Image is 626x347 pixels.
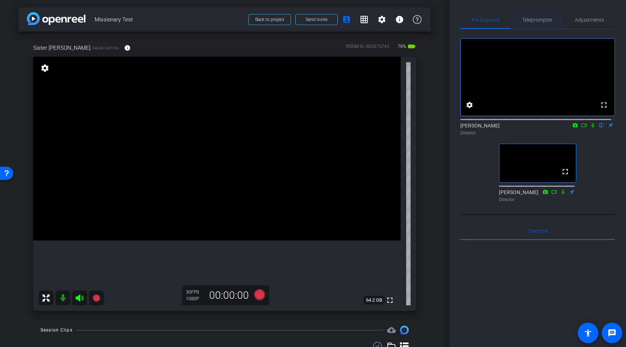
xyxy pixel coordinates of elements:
[186,289,204,295] div: 30
[360,15,369,24] mat-icon: grid_on
[204,289,254,302] div: 00:00:00
[27,12,85,25] img: app-logo
[395,15,404,24] mat-icon: info
[397,41,407,52] span: 78%
[584,329,592,337] mat-icon: accessibility
[249,14,291,25] button: Back to project
[407,42,416,51] mat-icon: battery_std
[472,17,500,22] span: Participants
[608,329,616,337] mat-icon: message
[499,196,576,203] div: Director
[346,43,389,54] div: ROOM ID: 882673743
[41,326,73,334] div: Session Clips
[460,122,615,136] div: [PERSON_NAME]
[527,228,548,234] span: Everyone
[295,14,338,25] button: Send invite
[33,44,91,52] span: Sister [PERSON_NAME]
[92,45,119,51] span: Galaxy A25 5G
[40,64,50,73] mat-icon: settings
[575,17,604,22] span: Adjustments
[191,290,199,295] span: FPS
[306,17,327,22] span: Send invite
[363,296,385,305] span: 64.2 GB
[599,101,608,109] mat-icon: fullscreen
[597,122,606,128] mat-icon: flip
[460,130,615,136] div: Director
[400,326,409,334] img: Session clips
[255,17,284,22] span: Back to project
[386,296,394,305] mat-icon: fullscreen
[387,326,396,334] mat-icon: cloud_upload
[499,189,576,203] div: [PERSON_NAME]
[186,296,204,302] div: 1080P
[342,15,351,24] mat-icon: account_box
[377,15,386,24] mat-icon: settings
[387,326,396,334] span: Destinations for your clips
[95,12,244,27] span: Missionary Test
[561,167,570,176] mat-icon: fullscreen
[522,17,552,22] span: Teleprompter
[465,101,474,109] mat-icon: settings
[124,45,131,51] mat-icon: info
